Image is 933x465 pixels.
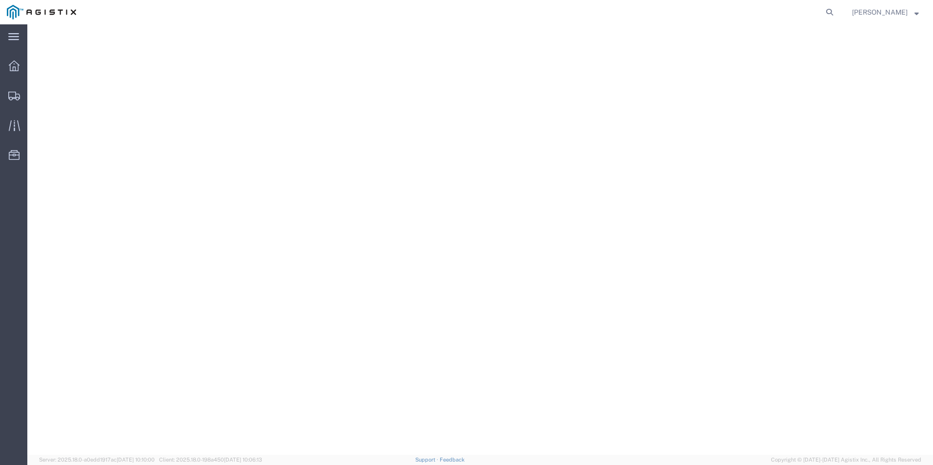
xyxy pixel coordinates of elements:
[852,6,919,18] button: [PERSON_NAME]
[7,5,76,19] img: logo
[415,457,440,463] a: Support
[27,24,933,455] iframe: FS Legacy Container
[224,457,262,463] span: [DATE] 10:06:13
[159,457,262,463] span: Client: 2025.18.0-198a450
[39,457,155,463] span: Server: 2025.18.0-a0edd1917ac
[771,456,921,464] span: Copyright © [DATE]-[DATE] Agistix Inc., All Rights Reserved
[852,7,908,18] span: Corey Keys
[440,457,465,463] a: Feedback
[117,457,155,463] span: [DATE] 10:10:00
